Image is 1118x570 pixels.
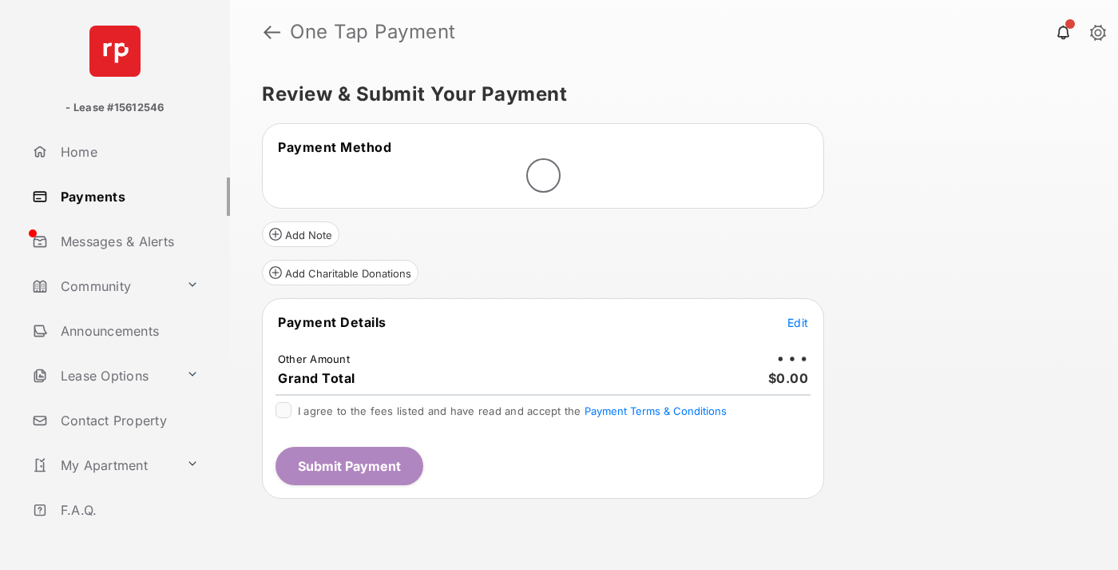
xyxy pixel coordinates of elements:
[262,221,339,247] button: Add Note
[585,405,727,417] button: I agree to the fees listed and have read and accept the
[278,139,391,155] span: Payment Method
[298,405,727,417] span: I agree to the fees listed and have read and accept the
[26,312,230,350] a: Announcements
[787,314,808,330] button: Edit
[276,447,423,485] button: Submit Payment
[26,222,230,261] a: Messages & Alerts
[278,370,355,386] span: Grand Total
[787,316,808,329] span: Edit
[26,401,230,440] a: Contact Property
[26,133,230,171] a: Home
[65,100,164,116] p: - Lease #15612546
[290,22,456,42] strong: One Tap Payment
[26,357,180,395] a: Lease Options
[262,85,1073,104] h5: Review & Submit Your Payment
[277,352,351,366] td: Other Amount
[89,26,141,77] img: svg+xml;base64,PHN2ZyB4bWxucz0iaHR0cDovL3d3dy53My5vcmcvMjAwMC9zdmciIHdpZHRoPSI2NCIgaGVpZ2h0PSI2NC...
[26,446,180,484] a: My Apartment
[262,260,418,285] button: Add Charitable Donations
[26,491,230,529] a: F.A.Q.
[26,177,230,216] a: Payments
[26,267,180,305] a: Community
[768,370,809,386] span: $0.00
[278,314,387,330] span: Payment Details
